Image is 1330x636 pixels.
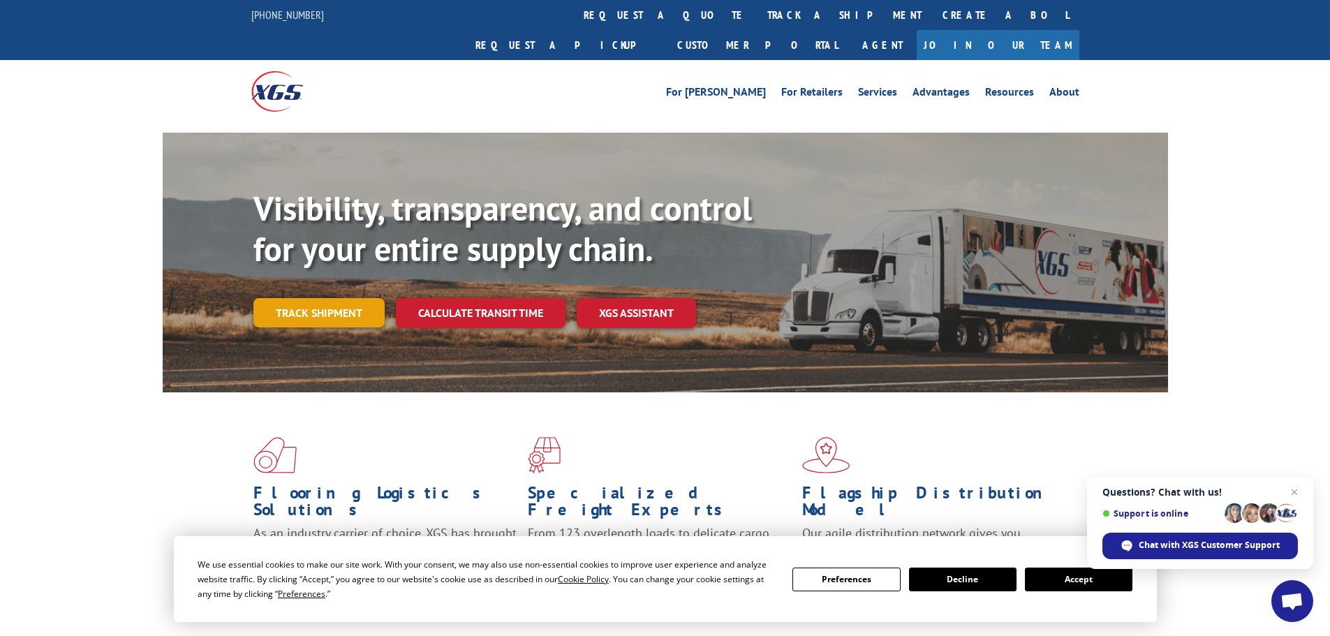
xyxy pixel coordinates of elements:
img: xgs-icon-total-supply-chain-intelligence-red [253,437,297,473]
a: Track shipment [253,298,385,327]
img: xgs-icon-focused-on-flooring-red [528,437,561,473]
span: Cookie Policy [558,573,609,585]
a: For Retailers [781,87,843,102]
a: Resources [985,87,1034,102]
h1: Flooring Logistics Solutions [253,485,517,525]
a: Services [858,87,897,102]
span: Close chat [1286,484,1303,501]
div: Cookie Consent Prompt [174,536,1157,622]
span: Support is online [1102,508,1220,519]
span: As an industry carrier of choice, XGS has brought innovation and dedication to flooring logistics... [253,525,517,575]
a: Join Our Team [917,30,1079,60]
a: Calculate transit time [396,298,566,328]
a: Customer Portal [667,30,848,60]
div: Chat with XGS Customer Support [1102,533,1298,559]
h1: Specialized Freight Experts [528,485,792,525]
span: Our agile distribution network gives you nationwide inventory management on demand. [802,525,1059,558]
span: Questions? Chat with us! [1102,487,1298,498]
span: Chat with XGS Customer Support [1139,539,1280,552]
button: Accept [1025,568,1132,591]
h1: Flagship Distribution Model [802,485,1066,525]
button: Decline [909,568,1017,591]
a: Advantages [912,87,970,102]
a: For [PERSON_NAME] [666,87,766,102]
button: Preferences [792,568,900,591]
a: Request a pickup [465,30,667,60]
a: About [1049,87,1079,102]
b: Visibility, transparency, and control for your entire supply chain. [253,186,752,270]
span: Preferences [278,588,325,600]
img: xgs-icon-flagship-distribution-model-red [802,437,850,473]
a: XGS ASSISTANT [577,298,696,328]
div: Open chat [1271,580,1313,622]
a: Agent [848,30,917,60]
p: From 123 overlength loads to delicate cargo, our experienced staff knows the best way to move you... [528,525,792,587]
div: We use essential cookies to make our site work. With your consent, we may also use non-essential ... [198,557,776,601]
a: [PHONE_NUMBER] [251,8,324,22]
